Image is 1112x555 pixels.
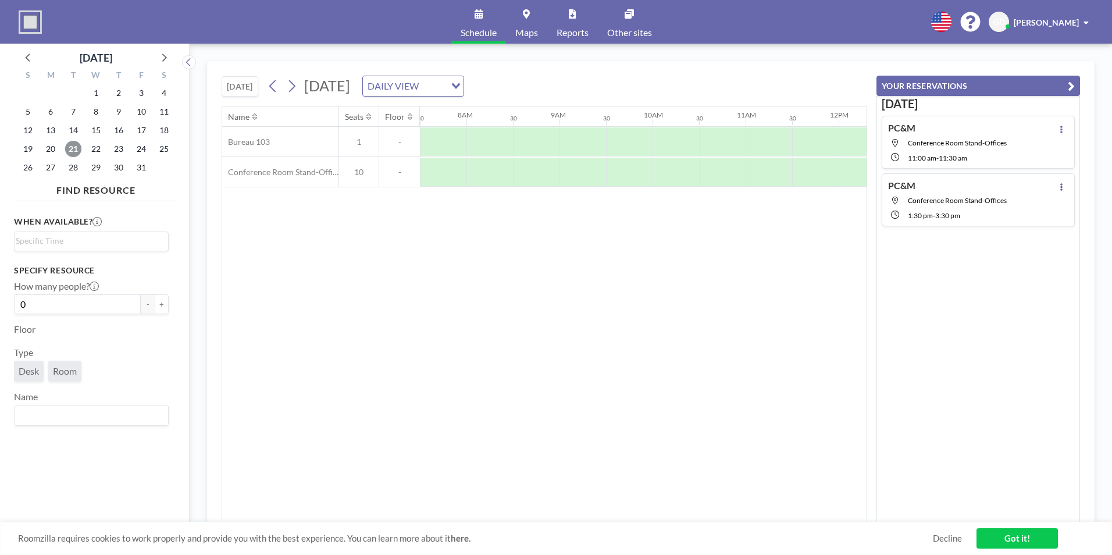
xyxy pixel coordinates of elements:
span: Thursday, October 30, 2025 [111,159,127,176]
span: Conference Room Stand-Offices [908,138,1007,147]
span: Tuesday, October 14, 2025 [65,122,81,138]
span: 1:30 PM [908,211,933,220]
div: F [130,69,152,84]
span: Monday, October 27, 2025 [42,159,59,176]
span: [DATE] [304,77,350,94]
input: Search for option [16,408,162,423]
div: Floor [385,112,405,122]
span: Friday, October 24, 2025 [133,141,149,157]
span: 3:30 PM [935,211,960,220]
span: Tuesday, October 7, 2025 [65,104,81,120]
a: Decline [933,533,962,544]
div: 30 [789,115,796,122]
span: Saturday, October 25, 2025 [156,141,172,157]
div: 12PM [830,111,849,119]
span: Thursday, October 16, 2025 [111,122,127,138]
span: GD [993,17,1005,27]
span: Thursday, October 23, 2025 [111,141,127,157]
span: Wednesday, October 8, 2025 [88,104,104,120]
div: 30 [696,115,703,122]
span: Monday, October 20, 2025 [42,141,59,157]
div: 8AM [458,111,473,119]
span: Wednesday, October 15, 2025 [88,122,104,138]
div: T [62,69,85,84]
span: Friday, October 3, 2025 [133,85,149,101]
span: Conference Room Stand-Offices [908,196,1007,205]
span: Sunday, October 12, 2025 [20,122,36,138]
span: Saturday, October 11, 2025 [156,104,172,120]
span: Reports [557,28,589,37]
div: 11AM [737,111,756,119]
label: How many people? [14,280,99,292]
div: T [107,69,130,84]
span: - [379,137,420,147]
div: S [17,69,40,84]
span: [PERSON_NAME] [1014,17,1079,27]
div: 9AM [551,111,566,119]
div: Search for option [15,405,168,425]
a: Got it! [976,528,1058,549]
div: [DATE] [80,49,112,66]
span: Wednesday, October 22, 2025 [88,141,104,157]
h3: [DATE] [882,97,1075,111]
span: Schedule [461,28,497,37]
span: Conference Room Stand-Offices [222,167,338,177]
span: Room [53,365,77,377]
span: Sunday, October 5, 2025 [20,104,36,120]
a: here. [451,533,471,543]
span: 10 [339,167,379,177]
span: - [379,167,420,177]
span: Tuesday, October 28, 2025 [65,159,81,176]
h3: Specify resource [14,265,169,276]
span: Monday, October 13, 2025 [42,122,59,138]
span: 1 [339,137,379,147]
span: Monday, October 6, 2025 [42,104,59,120]
input: Search for option [16,234,162,247]
span: Sunday, October 19, 2025 [20,141,36,157]
label: Floor [14,323,35,335]
span: Saturday, October 4, 2025 [156,85,172,101]
div: W [85,69,108,84]
span: - [936,154,939,162]
span: Friday, October 17, 2025 [133,122,149,138]
button: YOUR RESERVATIONS [876,76,1080,96]
div: 30 [603,115,610,122]
span: Saturday, October 18, 2025 [156,122,172,138]
span: Thursday, October 9, 2025 [111,104,127,120]
span: Thursday, October 2, 2025 [111,85,127,101]
span: Sunday, October 26, 2025 [20,159,36,176]
div: Name [228,112,250,122]
div: M [40,69,62,84]
div: S [152,69,175,84]
span: Friday, October 10, 2025 [133,104,149,120]
h4: PC&M [888,122,915,134]
img: organization-logo [19,10,42,34]
input: Search for option [422,79,444,94]
span: Tuesday, October 21, 2025 [65,141,81,157]
h4: FIND RESOURCE [14,180,178,196]
button: + [155,294,169,314]
div: Seats [345,112,363,122]
div: 10AM [644,111,663,119]
h4: PC&M [888,180,915,191]
span: Wednesday, October 1, 2025 [88,85,104,101]
label: Type [14,347,33,358]
div: 30 [510,115,517,122]
div: Search for option [363,76,464,96]
span: Maps [515,28,538,37]
span: DAILY VIEW [365,79,421,94]
button: [DATE] [222,76,258,97]
span: Friday, October 31, 2025 [133,159,149,176]
span: Wednesday, October 29, 2025 [88,159,104,176]
span: 11:00 AM [908,154,936,162]
span: Other sites [607,28,652,37]
span: Desk [19,365,39,377]
span: 11:30 AM [939,154,967,162]
div: Search for option [15,232,168,250]
span: - [933,211,935,220]
div: 30 [417,115,424,122]
span: Bureau 103 [222,137,270,147]
label: Name [14,391,38,403]
span: Roomzilla requires cookies to work properly and provide you with the best experience. You can lea... [18,533,933,544]
button: - [141,294,155,314]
